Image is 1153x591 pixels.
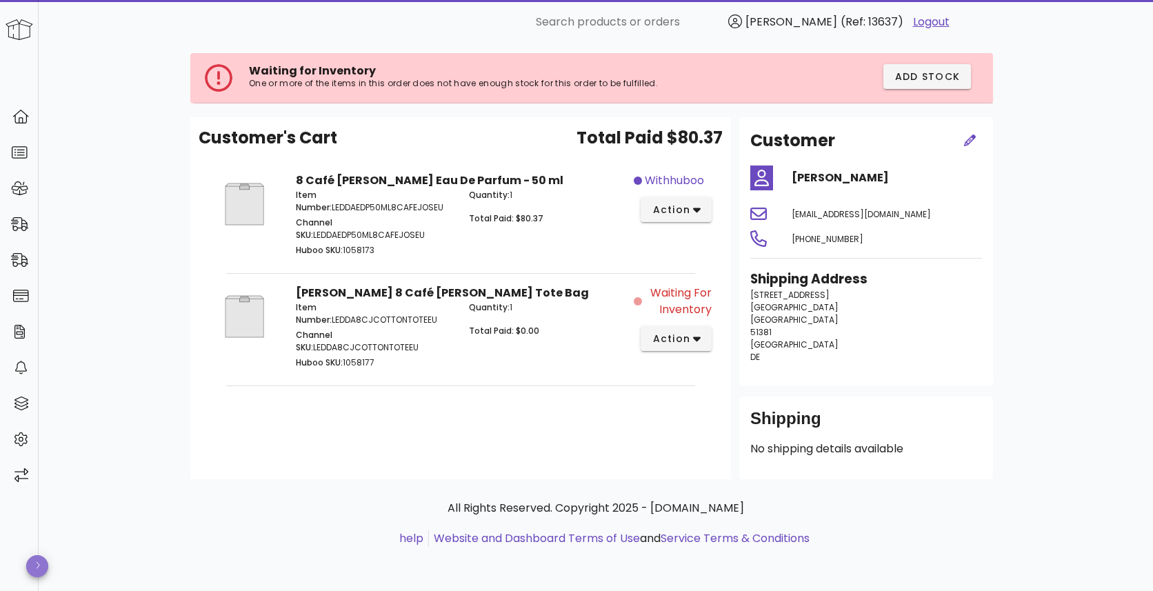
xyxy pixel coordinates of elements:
[399,530,423,546] a: help
[750,441,982,457] p: No shipping details available
[199,126,337,150] span: Customer's Cart
[249,78,736,89] p: One or more of the items in this order does not have enough stock for this order to be fulfilled.
[296,301,452,326] p: LEDDA8CJCOTTONTOTEEU
[641,326,712,351] button: action
[750,301,839,313] span: [GEOGRAPHIC_DATA]
[645,285,712,318] span: Waiting for Inventory
[750,270,982,289] h3: Shipping Address
[296,189,332,213] span: Item Number:
[469,325,539,337] span: Total Paid: $0.00
[645,172,704,189] span: withhuboo
[841,14,903,30] span: (Ref: 13637)
[296,285,589,301] strong: [PERSON_NAME] 8 Café [PERSON_NAME] Tote Bag
[745,14,837,30] span: [PERSON_NAME]
[296,357,343,368] span: Huboo SKU:
[296,329,452,354] p: LEDDA8CJCOTTONTOTEEU
[750,128,835,153] h2: Customer
[469,301,510,313] span: Quantity:
[641,197,712,222] button: action
[750,314,839,325] span: [GEOGRAPHIC_DATA]
[296,172,563,188] strong: 8 Café [PERSON_NAME] Eau De Parfum - 50 ml
[296,244,343,256] span: Huboo SKU:
[469,301,625,314] p: 1
[750,326,772,338] span: 51381
[296,329,332,353] span: Channel SKU:
[894,70,961,84] span: Add Stock
[792,170,982,186] h4: [PERSON_NAME]
[792,208,931,220] span: [EMAIL_ADDRESS][DOMAIN_NAME]
[429,530,810,547] li: and
[469,189,510,201] span: Quantity:
[201,500,990,517] p: All Rights Reserved. Copyright 2025 - [DOMAIN_NAME]
[296,217,452,241] p: LEDDAEDP50ML8CAFEJOSEU
[750,289,830,301] span: [STREET_ADDRESS]
[652,203,690,217] span: action
[652,332,690,346] span: action
[210,285,279,348] img: Product Image
[661,530,810,546] a: Service Terms & Conditions
[210,172,279,236] img: Product Image
[576,126,723,150] span: Total Paid $80.37
[296,189,452,214] p: LEDDAEDP50ML8CAFEJOSEU
[750,351,760,363] span: DE
[792,233,863,245] span: [PHONE_NUMBER]
[750,408,982,441] div: Shipping
[750,339,839,350] span: [GEOGRAPHIC_DATA]
[913,14,950,30] a: Logout
[469,212,543,224] span: Total Paid: $80.37
[296,357,452,369] p: 1058177
[883,64,972,89] button: Add Stock
[296,301,332,325] span: Item Number:
[296,217,332,241] span: Channel SKU:
[6,19,33,40] img: Huboo Logo
[296,244,452,257] p: 1058173
[469,189,625,201] p: 1
[434,530,640,546] a: Website and Dashboard Terms of Use
[249,63,376,79] span: Waiting for Inventory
